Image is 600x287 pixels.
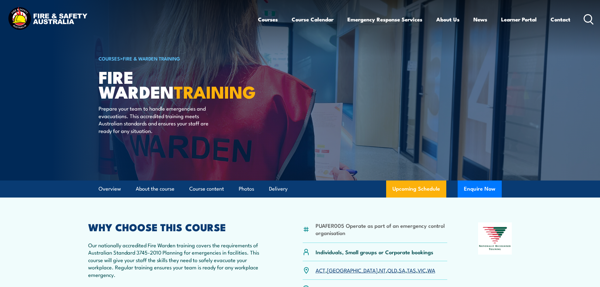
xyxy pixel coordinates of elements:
[501,11,537,28] a: Learner Portal
[99,55,120,62] a: COURSES
[379,266,386,274] a: NT
[136,181,174,197] a: About the course
[88,241,272,278] p: Our nationally accredited Fire Warden training covers the requirements of Australian Standard 374...
[347,11,422,28] a: Emergency Response Services
[269,181,288,197] a: Delivery
[99,69,254,99] h1: Fire Warden
[387,266,397,274] a: QLD
[473,11,487,28] a: News
[551,11,570,28] a: Contact
[99,105,214,134] p: Prepare your team to handle emergencies and evacuations. This accredited training meets Australia...
[478,222,512,255] img: Nationally Recognised Training logo.
[316,248,433,255] p: Individuals, Small groups or Corporate bookings
[239,181,254,197] a: Photos
[88,222,272,231] h2: WHY CHOOSE THIS COURSE
[99,55,254,62] h6: >
[292,11,334,28] a: Course Calendar
[399,266,405,274] a: SA
[407,266,416,274] a: TAS
[174,78,256,104] strong: TRAINING
[99,181,121,197] a: Overview
[386,181,446,198] a: Upcoming Schedule
[189,181,224,197] a: Course content
[123,55,180,62] a: Fire & Warden Training
[418,266,426,274] a: VIC
[436,11,460,28] a: About Us
[258,11,278,28] a: Courses
[327,266,378,274] a: [GEOGRAPHIC_DATA]
[316,222,448,237] li: PUAFER005 Operate as part of an emergency control organisation
[316,266,325,274] a: ACT
[316,267,435,274] p: , , , , , , ,
[458,181,502,198] button: Enquire Now
[427,266,435,274] a: WA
